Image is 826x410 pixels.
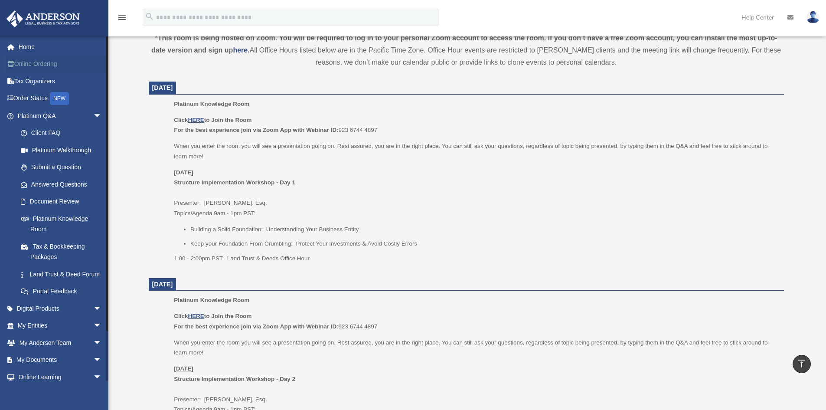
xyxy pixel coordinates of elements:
[174,127,338,133] b: For the best experience join via Zoom App with Webinar ID:
[174,338,777,358] p: When you enter the room you will see a presentation going on. Rest assured, you are in the right ...
[174,376,295,382] b: Structure Implementation Workshop - Day 2
[233,46,248,54] a: here
[6,56,115,73] a: Online Ordering
[12,176,115,193] a: Answered Questions
[174,323,338,330] b: For the best experience join via Zoom App with Webinar ID:
[152,281,173,288] span: [DATE]
[93,351,111,369] span: arrow_drop_down
[152,84,173,91] span: [DATE]
[117,15,127,23] a: menu
[93,317,111,335] span: arrow_drop_down
[174,115,777,135] p: 923 6744 4897
[6,300,115,317] a: Digital Productsarrow_drop_down
[174,313,251,319] b: Click to Join the Room
[6,107,115,125] a: Platinum Q&Aarrow_drop_down
[190,239,778,249] li: Keep your Foundation From Crumbling: Protect Your Investments & Avoid Costly Errors
[248,46,249,54] strong: .
[174,167,777,219] p: Presenter: [PERSON_NAME], Esq. Topics/Agenda 9am - 1pm PST:
[93,368,111,386] span: arrow_drop_down
[174,101,249,107] span: Platinum Knowledge Room
[174,253,777,264] p: 1:00 - 2:00pm PST: Land Trust & Deeds Office Hour
[6,72,115,90] a: Tax Organizers
[188,117,204,123] a: HERE
[12,125,115,142] a: Client FAQ
[793,355,811,373] a: vertical_align_top
[797,358,807,369] i: vertical_align_top
[174,141,777,161] p: When you enter the room you will see a presentation going on. Rest assured, you are in the right ...
[188,313,204,319] a: HERE
[12,283,115,300] a: Portal Feedback
[12,210,111,238] a: Platinum Knowledge Room
[174,179,295,186] b: Structure Implementation Workshop - Day 1
[50,92,69,105] div: NEW
[12,159,115,176] a: Submit a Question
[806,11,819,23] img: User Pic
[149,32,784,69] div: All Office Hours listed below are in the Pacific Time Zone. Office Hour events are restricted to ...
[190,224,778,235] li: Building a Solid Foundation: Understanding Your Business Entity
[93,334,111,352] span: arrow_drop_down
[174,365,193,372] u: [DATE]
[4,10,82,27] img: Anderson Advisors Platinum Portal
[93,107,111,125] span: arrow_drop_down
[6,317,115,335] a: My Entitiesarrow_drop_down
[12,193,115,210] a: Document Review
[12,238,115,266] a: Tax & Bookkeeping Packages
[174,311,777,331] p: 923 6744 4897
[6,38,115,56] a: Home
[174,117,251,123] b: Click to Join the Room
[174,169,193,176] u: [DATE]
[6,368,115,386] a: Online Learningarrow_drop_down
[12,266,115,283] a: Land Trust & Deed Forum
[145,12,154,21] i: search
[93,300,111,318] span: arrow_drop_down
[12,141,115,159] a: Platinum Walkthrough
[6,90,115,108] a: Order StatusNEW
[117,12,127,23] i: menu
[6,334,115,351] a: My Anderson Teamarrow_drop_down
[174,297,249,303] span: Platinum Knowledge Room
[6,351,115,369] a: My Documentsarrow_drop_down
